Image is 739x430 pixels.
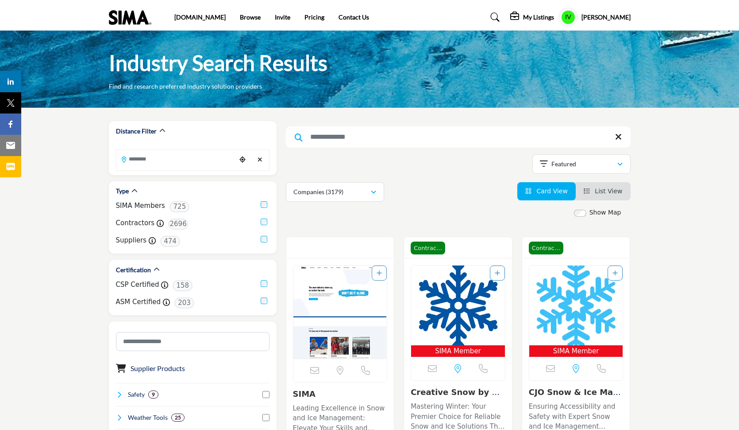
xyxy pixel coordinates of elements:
[529,266,623,357] a: Open Listing in new tab
[152,391,155,398] b: 9
[304,13,324,21] a: Pricing
[293,389,316,399] a: SIMA
[116,297,161,307] label: ASM Certified
[339,13,369,21] a: Contact Us
[411,266,505,357] a: Open Listing in new tab
[174,297,194,309] span: 203
[536,188,567,195] span: Card View
[116,235,147,246] label: Suppliers
[171,414,185,422] div: 25 Results For Weather Tools
[116,201,165,211] label: SIMA Members
[595,188,622,195] span: List View
[411,266,505,345] img: Creative Snow by Cow Bay Inc.
[293,389,388,399] h3: SIMA
[169,201,189,212] span: 725
[581,13,631,22] h5: [PERSON_NAME]
[109,10,156,25] img: Site Logo
[576,182,631,200] li: List View
[529,387,624,397] h3: CJO Snow & Ice Management
[612,270,618,277] a: Add To List
[168,219,188,230] span: 2696
[529,387,621,407] a: CJO Snow & Ice Manag...
[286,182,384,202] button: Companies (3179)
[482,10,505,24] a: Search
[240,13,261,21] a: Browse
[529,266,623,345] img: CJO Snow & Ice Management
[148,391,158,399] div: 9 Results For Safety
[532,154,631,174] button: Featured
[254,150,267,169] div: Clear search location
[261,236,267,242] input: Suppliers checkbox
[286,126,631,148] input: Search Keyword
[128,390,145,399] h4: Safety: Safety refers to the measures, practices, and protocols implemented to protect individual...
[261,297,267,304] input: ASM Certified checkbox
[262,414,269,421] input: Select Weather Tools checkbox
[261,201,267,208] input: SIMA Members checkbox
[116,187,129,195] h2: Type
[109,49,327,77] h1: Industry Search Results
[116,332,269,351] input: Search Category
[116,266,151,274] h2: Certification
[525,188,568,195] a: View Card
[116,127,157,136] h2: Distance Filter
[529,242,563,255] span: Contractor
[293,266,387,359] img: SIMA
[551,160,576,168] p: Featured
[174,13,226,21] a: [DOMAIN_NAME]
[116,218,155,228] label: Contractors
[236,150,249,169] div: Choose your current location
[262,391,269,398] input: Select Safety checkbox
[173,280,192,291] span: 158
[584,188,623,195] a: View List
[531,346,621,356] span: SIMA Member
[510,12,554,23] div: My Listings
[109,82,262,91] p: Find and research preferred industry solution providers
[411,387,505,397] h3: Creative Snow by Cow Bay Inc.
[558,8,578,27] button: Show hide supplier dropdown
[495,270,500,277] a: Add To List
[160,236,180,247] span: 474
[413,346,503,356] span: SIMA Member
[116,150,236,168] input: Search Location
[517,182,576,200] li: Card View
[589,208,621,217] label: Show Map
[128,413,168,422] h4: Weather Tools: Weather Tools refer to instruments, software, and technologies used to monitor, pr...
[116,280,159,290] label: CSP Certified
[261,219,267,225] input: Contractors checkbox
[293,188,343,196] p: Companies (3179)
[261,280,267,287] input: CSP Certified checkbox
[275,13,290,21] a: Invite
[377,270,382,277] a: Add To List
[175,414,181,421] b: 25
[411,242,445,255] span: Contractor
[411,387,503,407] a: Creative Snow by Cow...
[523,13,554,21] h5: My Listings
[131,363,185,374] button: Supplier Products
[293,266,387,359] a: Open Listing in new tab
